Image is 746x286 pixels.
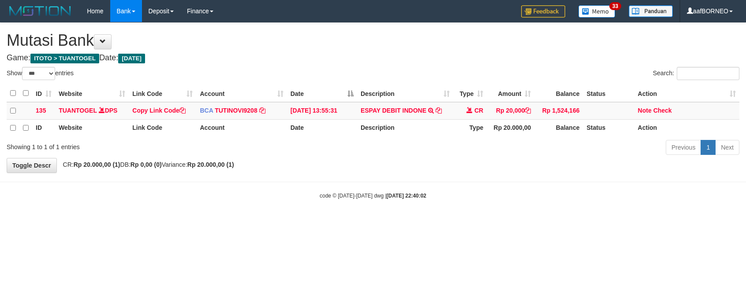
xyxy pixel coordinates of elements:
input: Search: [677,67,739,80]
strong: [DATE] 22:40:02 [387,193,426,199]
th: Website [55,119,129,136]
img: panduan.png [629,5,673,17]
img: Feedback.jpg [521,5,565,18]
select: Showentries [22,67,55,80]
th: Account: activate to sort column ascending [196,85,287,102]
small: code © [DATE]-[DATE] dwg | [320,193,426,199]
a: TUANTOGEL [59,107,97,114]
th: Amount: activate to sort column ascending [487,85,534,102]
td: DPS [55,102,129,120]
th: Rp 20.000,00 [487,119,534,136]
th: Type: activate to sort column ascending [453,85,487,102]
th: Date: activate to sort column descending [287,85,357,102]
span: BCA [200,107,213,114]
th: Status [583,85,634,102]
td: Rp 20,000 [487,102,534,120]
span: [DATE] [118,54,145,63]
th: Type [453,119,487,136]
th: Balance [534,85,583,102]
img: MOTION_logo.png [7,4,74,18]
th: Link Code: activate to sort column ascending [129,85,196,102]
a: Copy Rp 20,000 to clipboard [525,107,531,114]
span: ITOTO > TUANTOGEL [30,54,99,63]
strong: Rp 20.000,00 (1) [187,161,234,168]
a: 1 [701,140,716,155]
th: Account [196,119,287,136]
a: Copy TUTINOVI9208 to clipboard [259,107,265,114]
strong: Rp 20.000,00 (1) [74,161,120,168]
a: Copy ESPAY DEBIT INDONE to clipboard [436,107,442,114]
img: Button%20Memo.svg [578,5,615,18]
strong: Rp 0,00 (0) [131,161,162,168]
span: 33 [609,2,621,10]
th: Link Code [129,119,196,136]
a: Previous [666,140,701,155]
th: Balance [534,119,583,136]
a: Next [715,140,739,155]
span: 135 [36,107,46,114]
th: Status [583,119,634,136]
th: Website: activate to sort column ascending [55,85,129,102]
th: ID [32,119,55,136]
th: Date [287,119,357,136]
span: CR [474,107,483,114]
h4: Game: Date: [7,54,739,62]
h1: Mutasi Bank [7,32,739,49]
a: Check [653,107,672,114]
th: ID: activate to sort column ascending [32,85,55,102]
a: Toggle Descr [7,158,57,173]
th: Action: activate to sort column ascending [634,85,739,102]
label: Show entries [7,67,74,80]
a: TUTINOVI9208 [215,107,257,114]
a: ESPAY DEBIT INDONE [361,107,426,114]
div: Showing 1 to 1 of 1 entries [7,139,304,151]
span: CR: DB: Variance: [59,161,234,168]
td: Rp 1,524,166 [534,102,583,120]
a: Copy Link Code [132,107,186,114]
th: Action [634,119,739,136]
th: Description: activate to sort column ascending [357,85,453,102]
th: Description [357,119,453,136]
label: Search: [653,67,739,80]
td: [DATE] 13:55:31 [287,102,357,120]
a: Note [638,107,652,114]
